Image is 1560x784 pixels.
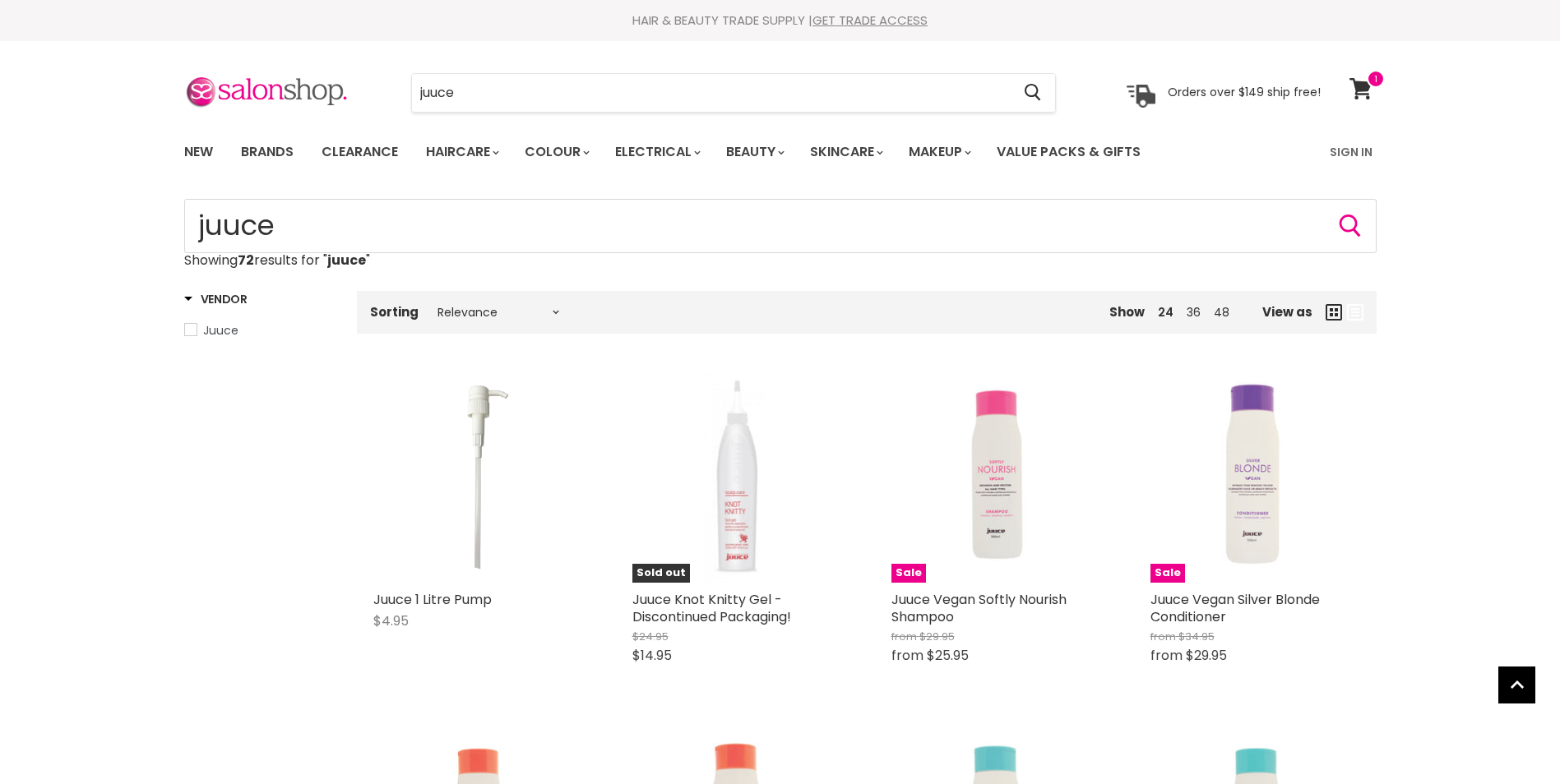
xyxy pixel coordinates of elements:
[891,373,1101,583] a: Juuce Vegan Softly Nourish ShampooSale
[184,199,1377,253] form: Product
[327,251,366,270] strong: juuce
[919,629,955,644] span: $29.95
[412,74,1011,112] input: Search
[632,373,842,583] a: Juuce Knot Knitty Gel - Discontinued Packaging!Sold out
[927,646,969,665] span: $25.95
[512,135,599,169] a: Colour
[229,135,306,169] a: Brands
[370,305,419,319] label: Sorting
[1150,646,1183,665] span: from
[984,135,1153,169] a: Value Packs & Gifts
[1150,590,1320,626] a: Juuce Vegan Silver Blonde Conditioner
[184,199,1377,253] input: Search
[1214,304,1229,321] a: 48
[1109,303,1145,321] span: Show
[373,373,583,583] img: Juuce 1 Litre Pump
[632,564,690,583] span: Sold out
[373,590,492,609] a: Juuce 1 Litre Pump
[184,253,1377,268] p: Showing results for " "
[1186,646,1227,665] span: $29.95
[891,629,917,644] span: from
[164,128,1397,176] nav: Main
[411,73,1056,113] form: Product
[1150,629,1176,644] span: from
[184,321,336,339] a: Juuce
[172,128,1237,176] ul: Main menu
[632,629,669,644] span: $24.95
[1158,304,1173,321] a: 24
[373,611,409,630] span: $4.95
[1150,564,1185,583] span: Sale
[891,646,924,665] span: from
[1337,213,1363,239] button: Search
[309,135,410,169] a: Clearance
[414,135,509,169] a: Haircare
[896,135,981,169] a: Makeup
[164,12,1397,29] div: HAIR & BEAUTY TRADE SUPPLY |
[714,135,794,169] a: Beauty
[1187,304,1201,321] a: 36
[1262,305,1312,319] span: View as
[891,564,926,583] span: Sale
[603,135,711,169] a: Electrical
[1178,629,1215,644] span: $34.95
[812,12,928,29] a: GET TRADE ACCESS
[238,251,254,270] strong: 72
[798,135,893,169] a: Skincare
[891,590,1067,626] a: Juuce Vegan Softly Nourish Shampoo
[1168,85,1321,99] p: Orders over $149 ship free!
[172,135,225,169] a: New
[1150,373,1360,583] a: Juuce Vegan Silver Blonde ConditionerSale
[184,291,248,307] h3: Vendor
[632,646,672,665] span: $14.95
[1011,74,1055,112] button: Search
[632,590,791,626] a: Juuce Knot Knitty Gel - Discontinued Packaging!
[1320,135,1382,169] a: Sign In
[203,322,238,339] span: Juuce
